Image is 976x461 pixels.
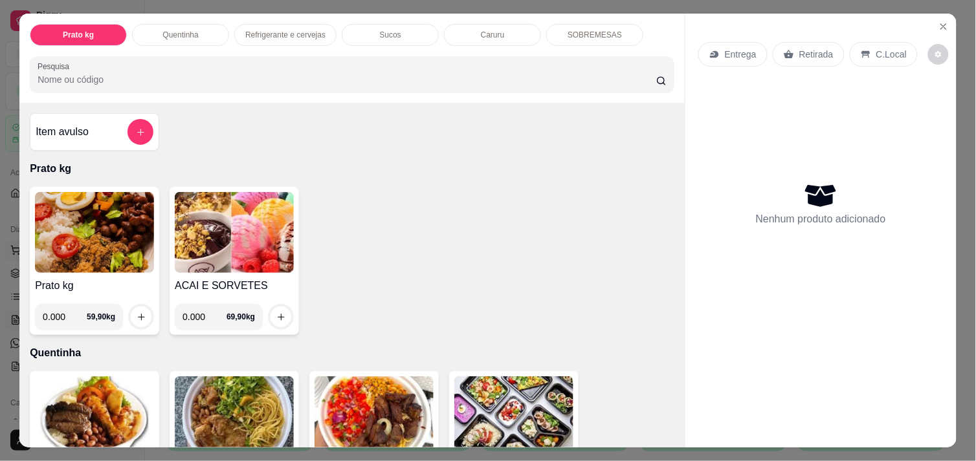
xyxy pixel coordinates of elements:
p: Prato kg [30,161,674,177]
input: Pesquisa [38,73,656,86]
button: increase-product-quantity [131,306,151,327]
h4: Prato kg [35,278,154,294]
input: 0.00 [183,304,227,330]
img: product-image [35,376,154,457]
p: Quentinha [162,30,198,40]
button: add-separate-item [128,119,153,145]
p: Nenhum produto adicionado [756,211,886,227]
img: product-image [315,376,434,457]
label: Pesquisa [38,61,74,72]
button: decrease-product-quantity [928,44,949,65]
p: Refrigerante e cervejas [245,30,326,40]
input: 0.00 [43,304,87,330]
img: product-image [175,192,294,273]
p: SOBREMESAS [568,30,622,40]
img: product-image [175,376,294,457]
button: increase-product-quantity [271,306,291,327]
h4: Item avulso [36,124,89,140]
p: C.Local [876,48,907,61]
p: Entrega [725,48,757,61]
img: product-image [454,376,573,457]
p: Caruru [481,30,505,40]
button: Close [933,16,954,37]
p: Quentinha [30,345,674,361]
img: product-image [35,192,154,273]
p: Sucos [380,30,401,40]
h4: ACAI E SORVETES [175,278,294,294]
p: Prato kg [63,30,94,40]
p: Retirada [799,48,834,61]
